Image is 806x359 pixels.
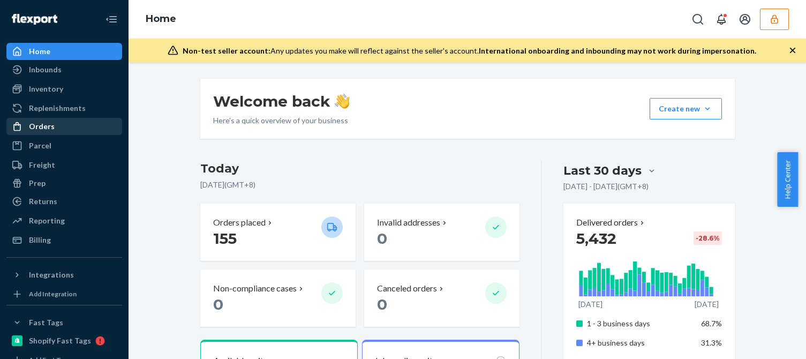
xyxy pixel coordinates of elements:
a: Returns [6,193,122,210]
div: Any updates you make will reflect against the seller's account. [183,46,756,56]
a: Home [146,13,176,25]
img: hand-wave emoji [335,94,350,109]
p: Non-compliance cases [213,282,297,295]
a: Reporting [6,212,122,229]
div: -28.6 % [694,231,722,245]
a: Add Integration [6,288,122,301]
button: Fast Tags [6,314,122,331]
p: Here’s a quick overview of your business [213,115,350,126]
div: Last 30 days [563,162,642,179]
button: Non-compliance cases 0 [200,270,356,327]
h3: Today [200,160,520,177]
p: [DATE] - [DATE] ( GMT+8 ) [563,181,649,192]
p: 4+ business days [587,338,692,348]
span: 155 [213,229,237,248]
div: Integrations [29,270,74,280]
a: Home [6,43,122,60]
button: Canceled orders 0 [364,270,519,327]
a: Billing [6,231,122,249]
button: Create new [650,98,722,119]
button: Open notifications [711,9,732,30]
button: Help Center [777,152,798,207]
span: 5,432 [576,229,616,248]
div: Returns [29,196,57,207]
a: Inbounds [6,61,122,78]
div: Freight [29,160,55,170]
a: Shopify Fast Tags [6,332,122,349]
a: Orders [6,118,122,135]
span: Non-test seller account: [183,46,270,55]
p: [DATE] [695,299,719,310]
div: Orders [29,121,55,132]
div: Parcel [29,140,51,151]
button: Open Search Box [687,9,709,30]
p: 1 - 3 business days [587,318,692,329]
div: Prep [29,178,46,189]
span: 68.7% [701,319,722,328]
div: Billing [29,235,51,245]
a: Inventory [6,80,122,98]
p: Orders placed [213,216,266,229]
p: Canceled orders [377,282,437,295]
a: Parcel [6,137,122,154]
img: Flexport logo [12,14,57,25]
button: Close Navigation [101,9,122,30]
button: Open account menu [734,9,756,30]
button: Invalid addresses 0 [364,204,519,261]
span: International onboarding and inbounding may not work during impersonation. [479,46,756,55]
div: Reporting [29,215,65,226]
div: Fast Tags [29,317,63,328]
span: 0 [377,295,387,313]
span: 0 [377,229,387,248]
p: Invalid addresses [377,216,440,229]
div: Inventory [29,84,63,94]
span: 31.3% [701,338,722,347]
p: [DATE] [578,299,602,310]
div: Replenishments [29,103,86,114]
span: 0 [213,295,223,313]
div: Add Integration [29,289,77,298]
button: Delivered orders [576,216,646,229]
div: Shopify Fast Tags [29,335,91,346]
button: Orders placed 155 [200,204,356,261]
div: Home [29,46,50,57]
a: Freight [6,156,122,174]
a: Replenishments [6,100,122,117]
p: [DATE] ( GMT+8 ) [200,179,520,190]
div: Inbounds [29,64,62,75]
a: Prep [6,175,122,192]
h1: Welcome back [213,92,350,111]
ol: breadcrumbs [137,4,185,35]
button: Integrations [6,266,122,283]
